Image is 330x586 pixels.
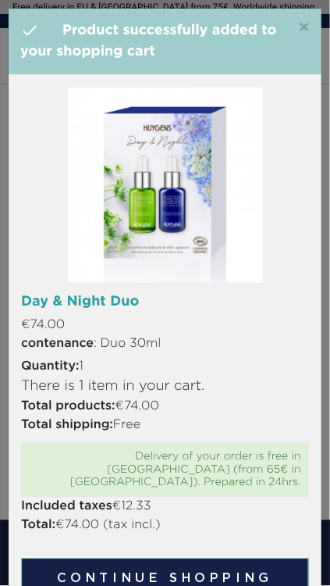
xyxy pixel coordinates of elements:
[29,451,301,490] div: Delivery of your order is free in [GEOGRAPHIC_DATA] (from 65€ in [GEOGRAPHIC_DATA]). Prepared in ...
[21,358,309,377] p: 1
[20,20,310,63] h4: Product successfully added to your shopping cart
[21,498,309,516] p: €12.33
[20,21,39,40] i: 
[21,416,309,435] p: Free
[21,398,309,416] p: €74.00
[21,501,112,513] strong: Included taxes
[298,19,310,38] button: Close
[21,420,113,432] strong: Total shipping:
[21,361,80,373] strong: Quantity:
[21,377,309,398] p: There is 1 item in your cart.
[21,338,94,351] strong: contenance
[21,401,115,413] strong: Total products:
[21,520,55,532] strong: Total:
[21,516,309,535] p: €74.00 (tax incl.)
[298,19,310,38] span: ×
[21,316,309,335] p: €74.00
[21,335,161,354] span: : Duo 30ml
[21,295,309,310] h6: Day & Night Duo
